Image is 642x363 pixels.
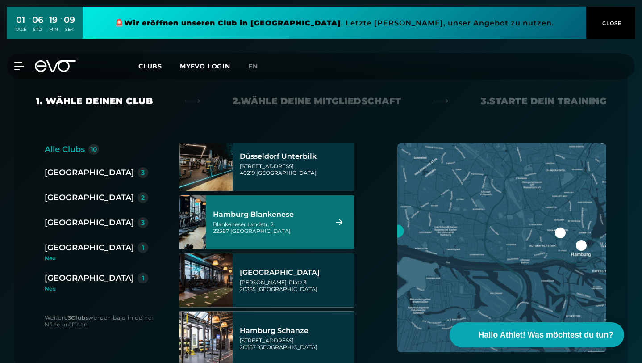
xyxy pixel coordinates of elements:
[248,61,269,72] a: en
[240,163,351,176] div: [STREET_ADDRESS] 40219 [GEOGRAPHIC_DATA]
[138,62,162,70] span: Clubs
[29,14,30,38] div: :
[600,19,622,27] span: CLOSE
[64,13,75,26] div: 09
[213,210,325,219] div: Hamburg Blankenese
[141,169,145,176] div: 3
[240,279,351,292] div: [PERSON_NAME]-Platz 3 20355 [GEOGRAPHIC_DATA]
[213,221,325,234] div: Blankeneser Landstr. 2 22587 [GEOGRAPHIC_DATA]
[138,62,180,70] a: Clubs
[481,95,606,107] div: 3. Starte dein Training
[45,241,134,254] div: [GEOGRAPHIC_DATA]
[91,146,97,152] div: 10
[179,137,233,191] img: Düsseldorf Unterbilk
[240,337,351,350] div: [STREET_ADDRESS] 20357 [GEOGRAPHIC_DATA]
[478,329,613,341] span: Hallo Athlet! Was möchtest du tun?
[36,95,153,107] div: 1. Wähle deinen Club
[450,322,624,347] button: Hallo Athlet! Was möchtest du tun?
[68,314,71,321] strong: 3
[46,14,47,38] div: :
[233,95,401,107] div: 2. Wähle deine Mitgliedschaft
[45,143,85,156] div: Alle Clubs
[240,268,351,277] div: [GEOGRAPHIC_DATA]
[45,216,134,229] div: [GEOGRAPHIC_DATA]
[248,62,258,70] span: en
[142,245,144,251] div: 1
[15,13,26,26] div: 01
[71,314,88,321] strong: Clubs
[49,13,58,26] div: 19
[141,219,145,226] div: 3
[45,191,134,204] div: [GEOGRAPHIC_DATA]
[180,62,230,70] a: MYEVO LOGIN
[586,7,635,39] button: CLOSE
[397,143,606,352] img: map
[15,26,26,33] div: TAGE
[179,253,233,307] img: Hamburg Stadthausbrücke
[142,275,144,281] div: 1
[45,286,148,291] div: Neu
[45,272,134,284] div: [GEOGRAPHIC_DATA]
[141,194,145,201] div: 2
[32,13,43,26] div: 06
[45,314,161,328] div: Weitere werden bald in deiner Nähe eröffnen
[166,195,219,249] img: Hamburg Blankenese
[32,26,43,33] div: STD
[240,152,351,161] div: Düsseldorf Unterbilk
[240,326,351,335] div: Hamburg Schanze
[60,14,62,38] div: :
[64,26,75,33] div: SEK
[45,166,134,179] div: [GEOGRAPHIC_DATA]
[49,26,58,33] div: MIN
[45,256,155,261] div: Neu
